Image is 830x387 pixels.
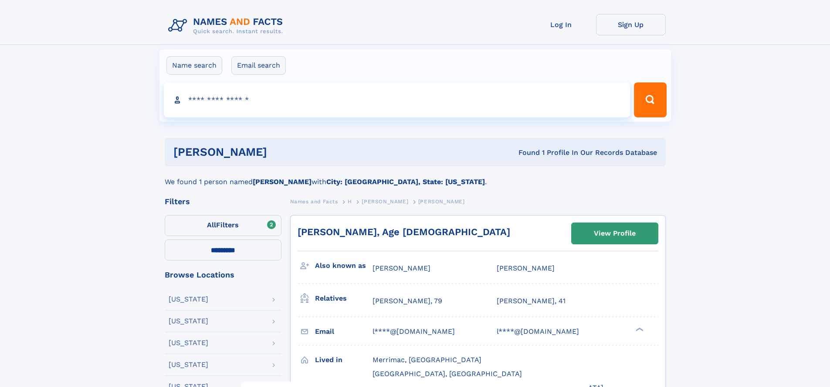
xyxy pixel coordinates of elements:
a: [PERSON_NAME], 79 [373,296,442,306]
div: Found 1 Profile In Our Records Database [393,148,657,158]
a: Names and Facts [290,196,338,207]
a: [PERSON_NAME], 41 [497,296,566,306]
div: Filters [165,198,281,205]
img: Logo Names and Facts [165,14,290,38]
span: [PERSON_NAME] [373,264,430,272]
div: Browse Locations [165,271,281,279]
div: [US_STATE] [169,318,208,325]
a: Sign Up [596,14,666,35]
div: [US_STATE] [169,339,208,346]
a: Log In [526,14,596,35]
div: [US_STATE] [169,296,208,303]
span: All [207,221,216,229]
div: [US_STATE] [169,361,208,368]
a: View Profile [572,223,658,244]
div: ❯ [634,326,644,332]
h3: Email [315,324,373,339]
span: [PERSON_NAME] [362,199,408,205]
h3: Also known as [315,258,373,273]
b: City: [GEOGRAPHIC_DATA], State: [US_STATE] [326,178,485,186]
div: We found 1 person named with . [165,166,666,187]
span: [GEOGRAPHIC_DATA], [GEOGRAPHIC_DATA] [373,370,522,378]
h3: Relatives [315,291,373,306]
h1: [PERSON_NAME] [173,147,393,158]
label: Name search [166,56,222,75]
b: [PERSON_NAME] [253,178,312,186]
input: search input [164,82,630,117]
span: [PERSON_NAME] [497,264,555,272]
label: Filters [165,215,281,236]
span: [PERSON_NAME] [418,199,465,205]
button: Search Button [634,82,666,117]
div: View Profile [594,223,636,243]
a: H [348,196,352,207]
span: H [348,199,352,205]
label: Email search [231,56,286,75]
span: Merrimac, [GEOGRAPHIC_DATA] [373,356,481,364]
h3: Lived in [315,353,373,367]
a: [PERSON_NAME] [362,196,408,207]
a: [PERSON_NAME], Age [DEMOGRAPHIC_DATA] [298,226,510,237]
